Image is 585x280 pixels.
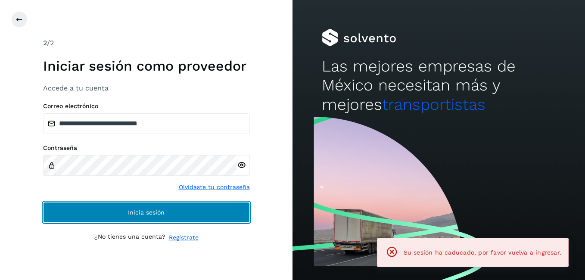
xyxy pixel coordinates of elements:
button: Inicia sesión [43,202,250,223]
h1: Iniciar sesión como proveedor [43,58,250,74]
div: /2 [43,38,250,48]
p: ¿No tienes una cuenta? [94,233,165,242]
a: Olvidaste tu contraseña [179,183,250,192]
h2: Las mejores empresas de México necesitan más y mejores [322,57,556,114]
span: transportistas [382,95,485,114]
span: Inicia sesión [128,209,165,215]
label: Contraseña [43,144,250,152]
span: Su sesión ha caducado, por favor vuelva a ingresar. [404,249,561,256]
label: Correo electrónico [43,103,250,110]
a: Regístrate [169,233,199,242]
span: 2 [43,39,47,47]
h3: Accede a tu cuenta [43,84,250,92]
